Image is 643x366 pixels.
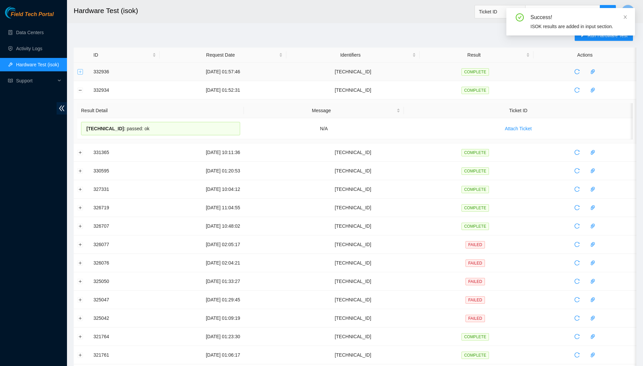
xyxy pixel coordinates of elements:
[90,327,160,346] td: 321764
[160,81,286,99] td: [DATE] 01:52:31
[588,168,598,173] span: paper-clip
[525,5,600,18] input: Enter text here...
[86,126,126,131] span: [TECHNICAL_ID] :
[572,184,582,195] button: reload
[77,103,244,118] th: Result Detail
[572,87,582,93] span: reload
[466,315,485,322] span: FAILED
[533,48,636,63] th: Actions
[90,235,160,254] td: 326077
[572,258,582,268] button: reload
[244,118,404,139] td: N/A
[286,346,420,364] td: [TECHNICAL_ID]
[5,12,54,21] a: Akamai TechnologiesField Tech Portal
[588,205,598,210] span: paper-clip
[78,297,83,302] button: Expand row
[286,291,420,309] td: [TECHNICAL_ID]
[587,202,598,213] button: paper-clip
[160,180,286,199] td: [DATE] 10:04:12
[461,333,489,341] span: COMPLETE
[587,147,598,158] button: paper-clip
[286,254,420,272] td: [TECHNICAL_ID]
[626,7,630,16] span: D
[621,5,635,18] button: D
[160,63,286,81] td: [DATE] 01:57:46
[600,5,616,18] button: search
[160,309,286,327] td: [DATE] 01:09:19
[588,69,598,74] span: paper-clip
[90,254,160,272] td: 326076
[286,81,420,99] td: [TECHNICAL_ID]
[588,187,598,192] span: paper-clip
[16,46,43,51] a: Activity Logs
[587,85,598,95] button: paper-clip
[572,294,582,305] button: reload
[8,78,13,83] span: read
[78,334,83,339] button: Expand row
[572,331,582,342] button: reload
[78,352,83,358] button: Expand row
[286,272,420,291] td: [TECHNICAL_ID]
[461,167,489,175] span: COMPLETE
[572,297,582,302] span: reload
[588,352,598,358] span: paper-clip
[572,276,582,287] button: reload
[572,168,582,173] span: reload
[90,63,160,81] td: 332936
[286,143,420,162] td: [TECHNICAL_ID]
[572,150,582,155] span: reload
[572,187,582,192] span: reload
[588,223,598,229] span: paper-clip
[623,15,628,19] span: close
[78,69,83,74] button: Expand row
[572,202,582,213] button: reload
[572,66,582,77] button: reload
[572,147,582,158] button: reload
[588,260,598,266] span: paper-clip
[78,168,83,173] button: Expand row
[587,165,598,176] button: paper-clip
[286,162,420,180] td: [TECHNICAL_ID]
[78,87,83,93] button: Collapse row
[587,66,598,77] button: paper-clip
[499,123,537,134] button: Attach Ticket
[572,260,582,266] span: reload
[572,239,582,250] button: reload
[587,350,598,360] button: paper-clip
[78,260,83,266] button: Expand row
[90,346,160,364] td: 321761
[505,125,531,132] span: Attach Ticket
[11,11,54,18] span: Field Tech Portal
[572,350,582,360] button: reload
[587,184,598,195] button: paper-clip
[572,205,582,210] span: reload
[90,199,160,217] td: 326719
[587,294,598,305] button: paper-clip
[81,122,240,135] div: passed: ok
[160,254,286,272] td: [DATE] 02:04:21
[466,296,485,304] span: FAILED
[461,149,489,156] span: COMPLETE
[587,221,598,231] button: paper-clip
[588,315,598,321] span: paper-clip
[461,204,489,212] span: COMPLETE
[572,242,582,247] span: reload
[78,187,83,192] button: Expand row
[572,352,582,358] span: reload
[286,309,420,327] td: [TECHNICAL_ID]
[588,279,598,284] span: paper-clip
[588,334,598,339] span: paper-clip
[588,297,598,302] span: paper-clip
[587,331,598,342] button: paper-clip
[572,279,582,284] span: reload
[90,309,160,327] td: 325042
[572,315,582,321] span: reload
[90,272,160,291] td: 325050
[572,85,582,95] button: reload
[90,291,160,309] td: 325047
[78,279,83,284] button: Expand row
[16,62,59,67] a: Hardware Test (isok)
[5,7,34,18] img: Akamai Technologies
[286,327,420,346] td: [TECHNICAL_ID]
[160,291,286,309] td: [DATE] 01:29:45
